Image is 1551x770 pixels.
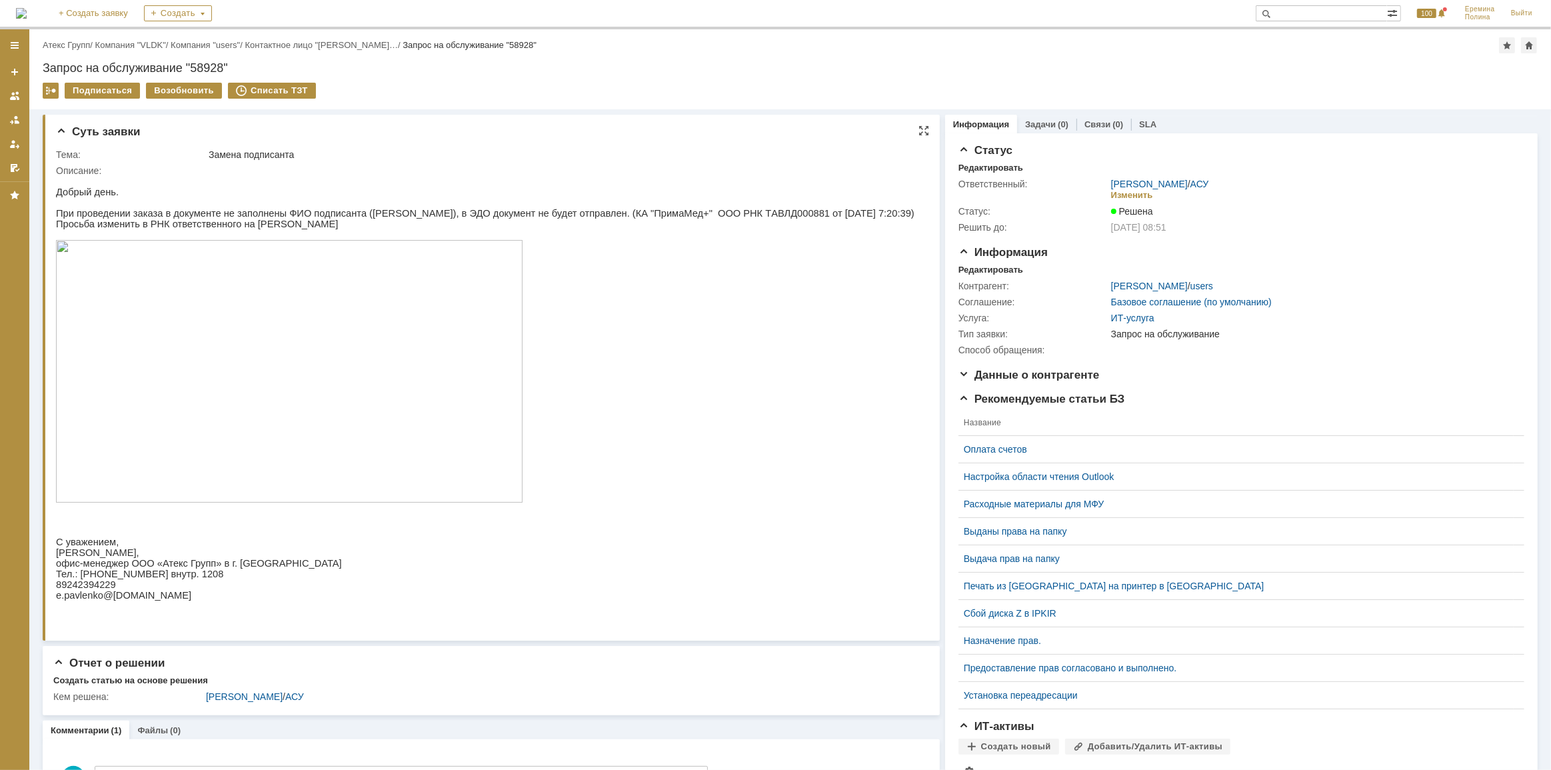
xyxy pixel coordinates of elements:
[1111,313,1154,323] a: ИТ-услуга
[97,496,102,507] a: 3
[43,40,90,50] a: Атекс Групп
[111,725,122,735] div: (1)
[5,350,8,361] span: .
[964,526,1508,537] a: Выданы права на папку
[1387,6,1400,19] span: Расширенный поиск
[4,85,25,107] a: Заявки на командах
[56,149,206,160] div: Тема:
[1111,206,1153,217] span: Решена
[56,165,920,176] div: Описание:
[95,40,171,50] div: /
[1084,119,1110,129] a: Связи
[53,675,208,686] div: Создать статью на основе решения
[958,297,1108,307] div: Соглашение:
[964,608,1508,619] div: Сбой диска Z в IPKIR
[13,711,525,720] span: Данное сообщение было сгенерировано автоматически и содержит конфиденциальную информацию. Пересыл...
[1417,9,1436,18] span: 100
[13,423,175,435] span: Здравствуйте, [PERSON_NAME]!
[43,61,1538,75] div: Запрос на обслуживание "58928"
[1111,179,1188,189] a: [PERSON_NAME]
[403,40,537,50] div: Запрос на обслуживание "58928"
[13,570,35,581] span: Тема
[964,663,1508,673] a: Предоставление прав согласовано и выполнено.
[958,345,1108,355] div: Способ обращения:
[964,581,1508,591] a: Печать из [GEOGRAPHIC_DATA] на принтер в [GEOGRAPHIC_DATA]
[8,414,47,425] span: pavlenko
[958,222,1108,233] div: Решить до:
[43,83,59,99] div: Работа с массовостью
[4,157,25,179] a: Мои согласования
[25,496,30,507] a: 1
[16,8,27,19] img: logo
[5,414,8,425] span: .
[13,447,637,471] span: Ваша заявка решена. Оцените качество решения заявки, нажав на соответствующую кнопку (после выста...
[964,444,1508,455] a: Оплата счетов
[1521,37,1537,53] div: Сделать домашней страницей
[245,40,403,50] div: /
[47,414,135,425] span: @[DOMAIN_NAME]
[1190,281,1213,291] a: users
[13,611,91,622] span: Отчет о решении
[958,179,1108,189] div: Ответственный:
[964,635,1508,646] a: Назначение прав.
[4,109,25,131] a: Заявки в моей ответственности
[1111,222,1166,233] span: [DATE] 08:51
[144,5,212,21] div: Создать
[171,40,245,50] div: /
[61,496,66,507] a: 2
[1499,37,1515,53] div: Добавить в избранное
[958,369,1100,381] span: Данные о контрагенте
[1058,119,1068,129] div: (0)
[958,163,1023,173] div: Редактировать
[1112,119,1123,129] div: (0)
[56,125,140,138] span: Суть заявки
[1111,297,1272,307] a: Базовое соглашение (по умолчанию)
[209,149,918,160] div: Замена подписанта
[169,496,174,507] a: 5
[245,40,399,50] a: Контактное лицо "[PERSON_NAME]…
[43,40,95,50] div: /
[964,690,1508,701] a: Установка переадресации
[964,471,1508,482] a: Настройка области чтения Outlook
[13,525,179,536] a: [PERSON_NAME] заявка не решена
[1111,190,1153,201] div: Изменить
[964,499,1508,509] a: Расходные материалы для МФУ
[958,144,1012,157] span: Статус
[1111,281,1213,291] div: /
[1465,5,1495,13] span: Еремина
[1111,179,1209,189] div: /
[958,265,1023,275] div: Редактировать
[958,720,1034,733] span: ИТ-активы
[958,246,1048,259] span: Информация
[133,496,138,507] a: 4
[101,570,189,581] span: Замена подписанта
[171,40,240,50] a: Компания "users"
[13,629,63,641] span: [не указан]
[1465,13,1495,21] span: Полина
[958,410,1514,436] th: Название
[4,133,25,155] a: Мои заявки
[170,725,181,735] div: (0)
[918,125,929,136] div: На всю страницу
[8,350,47,361] span: pavlenko
[1111,281,1188,291] a: [PERSON_NAME]
[16,8,27,19] a: Перейти на домашнюю страницу
[1139,119,1156,129] a: SLA
[53,657,165,669] span: Отчет о решении
[953,119,1009,129] a: Информация
[69,447,99,459] a: 58928
[4,61,25,83] a: Создать заявку
[285,691,304,702] a: АСУ
[958,393,1125,405] span: Рекомендуемые статьи БЗ
[1190,179,1209,189] a: АСУ
[964,553,1508,564] a: Выдача прав на папку
[137,725,168,735] a: Файлы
